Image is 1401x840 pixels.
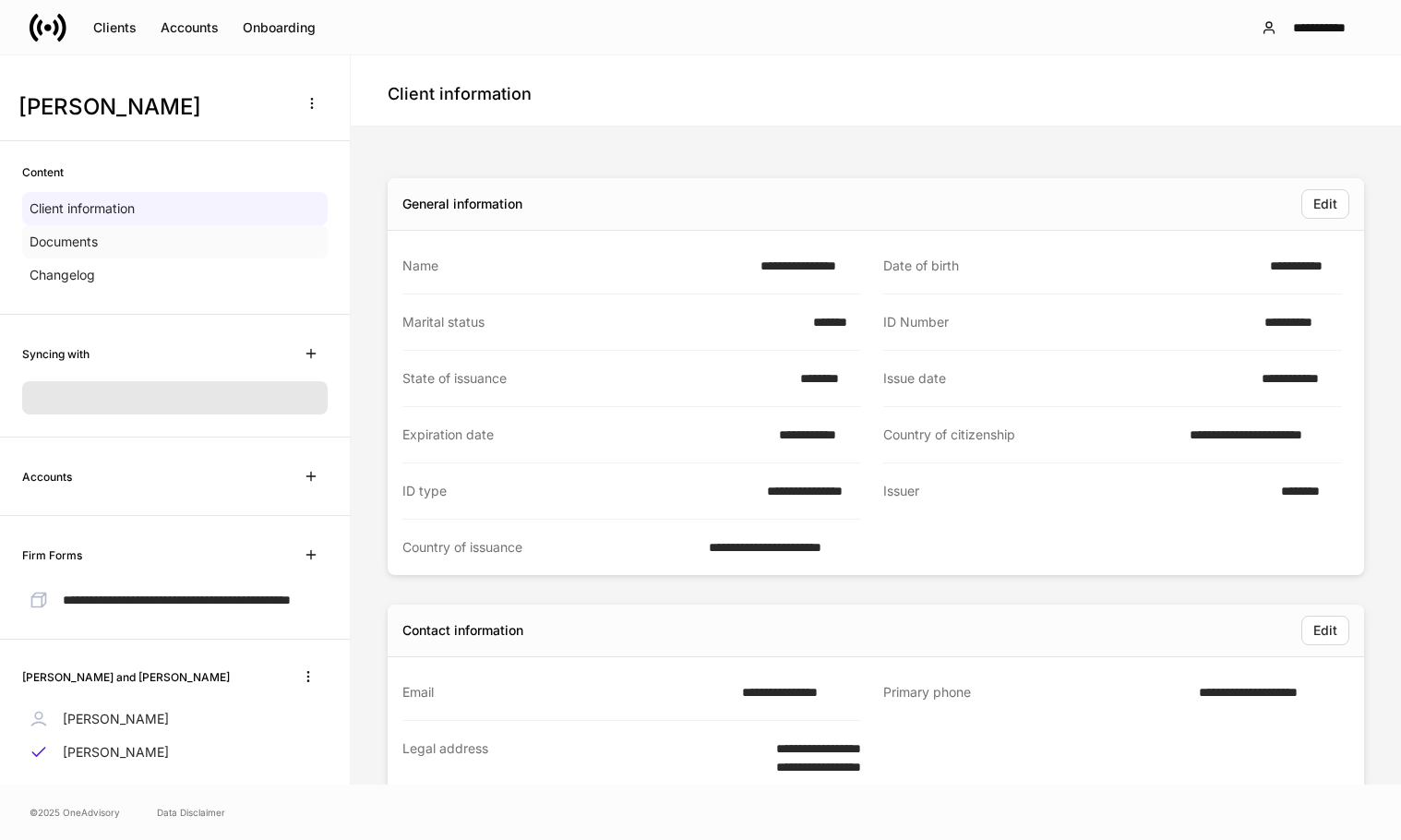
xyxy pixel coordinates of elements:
button: Clients [81,13,149,42]
span: © 2025 OneAdvisory [30,805,120,820]
div: Accounts [161,21,219,34]
p: [PERSON_NAME] [63,743,169,762]
h6: Content [22,163,64,181]
h6: [PERSON_NAME] and [PERSON_NAME] [22,668,230,686]
h6: Accounts [22,468,72,486]
div: Edit [1313,198,1337,210]
p: Client information [30,199,135,218]
div: Name [402,257,749,275]
p: Changelog [30,266,95,284]
div: ID type [402,482,756,500]
div: Issue date [883,369,1251,388]
div: Expiration date [402,426,768,444]
div: Clients [93,21,137,34]
div: Marital status [402,313,802,331]
h4: Client information [388,83,532,105]
div: Primary phone [883,683,1188,702]
div: Edit [1313,624,1337,637]
h3: [PERSON_NAME] [18,92,285,122]
div: Country of citizenship [883,426,1179,444]
h6: Firm Forms [22,546,82,564]
a: [PERSON_NAME] [22,736,328,769]
div: General information [402,195,522,213]
p: [PERSON_NAME] [63,710,169,728]
h6: Syncing with [22,345,90,363]
button: Edit [1301,616,1349,645]
div: Contact information [402,621,523,640]
div: Legal address [402,739,726,776]
div: Onboarding [243,21,316,34]
a: Client information [22,192,328,225]
button: Edit [1301,189,1349,219]
p: Documents [30,233,98,251]
div: State of issuance [402,369,789,388]
button: Accounts [149,13,231,42]
a: Changelog [22,258,328,292]
a: [PERSON_NAME] [22,702,328,736]
button: Onboarding [231,13,328,42]
a: Documents [22,225,328,258]
div: ID Number [883,313,1253,331]
a: Data Disclaimer [157,805,225,820]
div: Country of issuance [402,538,698,557]
div: Email [402,683,731,702]
div: Date of birth [883,257,1259,275]
div: Issuer [883,482,1270,501]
